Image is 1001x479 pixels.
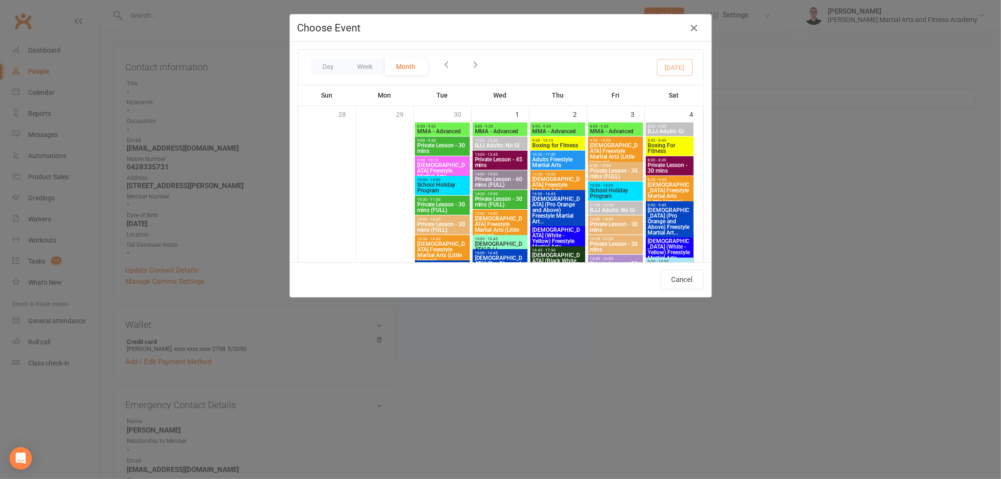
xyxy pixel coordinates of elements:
th: Thu [529,85,587,105]
button: Month [385,58,428,75]
span: 8:00 - 8:30 [648,158,692,162]
span: Private Lesson - 45 mins [474,157,526,168]
span: MMA - Advanced [532,129,584,134]
span: [DEMOGRAPHIC_DATA] (Black White and Above) Freestyle Martial ... [532,252,584,275]
span: BJJ Adults: No Gi [590,207,642,213]
span: [DEMOGRAPHIC_DATA] Freestyle Martial Arts (Little Heroes) [417,241,468,264]
span: Private Lesson - 30 mins [417,143,468,154]
span: 15:30 - 16:00 [590,257,642,261]
div: 28 [339,106,356,122]
span: BJJ Adults: No Gi [474,143,526,148]
span: Private Lesson - 30 mins (FULL) [417,202,468,213]
span: 8:00 - 9:30 [532,124,584,129]
span: [DEMOGRAPHIC_DATA] (Pro Orange and Above) Freestyle Martial Art... [648,207,692,236]
div: 2 [573,106,587,122]
span: 10:00 - 14:00 [590,183,642,188]
span: Boxing for Fitness [532,143,584,148]
span: Private Lesson - 30 mins (FULL) [590,261,642,272]
th: Wed [471,85,529,105]
span: 10:30 - 11:00 [417,198,468,202]
span: 16:00 - 16:45 [474,251,526,255]
span: 9:30 - 10:15 [417,158,468,162]
span: [DEMOGRAPHIC_DATA] (Pro Blue and Above) Freestyle Martial Arts [474,255,526,278]
span: 10:30 - 11:30 [532,152,584,157]
th: Mon [356,85,413,105]
span: [DEMOGRAPHIC_DATA] Freestyle Martial Arts [417,162,468,179]
th: Sun [298,85,356,105]
span: 10:00 - 14:00 [417,178,468,182]
span: [DEMOGRAPHIC_DATA] (Pro Orange and Above) Freestyle Martial Art... [532,196,584,224]
span: Private Lesson - 30 mins [590,241,642,252]
span: Private Lesson - 30 mins [590,221,642,233]
span: [DEMOGRAPHIC_DATA] Freestyle Martial Arts (Little Heroes) [590,143,642,165]
span: 15:30 - 16:00 [417,237,468,241]
span: Boxing For Fitness [648,143,692,154]
span: 16:45 - 17:30 [532,248,584,252]
div: 30 [454,106,471,122]
span: Private Lesson - 60 mins (FULL) [474,176,526,188]
span: Private Lesson - 30 mins (FULL) [474,196,526,207]
div: 4 [690,106,703,122]
span: [DEMOGRAPHIC_DATA] (White - Yellow) Freestyle Martial Arts [532,227,584,250]
span: 8:00 - 9:00 [648,124,692,129]
span: 15:30 - 16:00 [532,172,584,176]
span: MMA - Advanced [417,129,468,134]
span: 15:30 - 16:00 [474,212,526,216]
span: 16:00 - 16:45 [474,237,526,241]
span: [DEMOGRAPHIC_DATA] Freestyle Martial Arts (Little Heroes) [648,182,692,205]
span: 8:00 - 9:30 [590,124,642,129]
span: 9:00 - 9:30 [417,138,468,143]
span: 11:30 - 12:30 [474,138,526,143]
button: Cancel [661,270,704,289]
span: 9:30 - 10:15 [532,138,584,143]
span: School Holiday Program [590,188,642,199]
span: 14:00 - 14:30 [590,217,642,221]
div: 3 [631,106,644,122]
span: [DEMOGRAPHIC_DATA] BJJ [474,241,526,252]
span: 14:30 - 15:00 [474,192,526,196]
span: 11:30 - 12:30 [590,203,642,207]
span: Private Lesson - 30 mins (FULL) [417,221,468,233]
span: Private Lesson - 30 mins (FULL) [590,168,642,179]
span: BJJ Adults: Gi [648,129,692,134]
div: 29 [397,106,413,122]
th: Tue [413,85,471,105]
span: 8:00 - 8:45 [648,138,692,143]
span: MMA - Advanced [474,129,526,134]
button: Close [687,21,702,36]
span: 8:00 - 9:30 [417,124,468,129]
button: Day [311,58,346,75]
span: 9:00 - 10:00 [648,259,692,264]
span: 9:30 - 10:00 [590,138,642,143]
span: [DEMOGRAPHIC_DATA] Freestyle Martial Arts (Little Heroes) [474,216,526,238]
span: Private Lesson - 30 mins [648,162,692,174]
div: Open Intercom Messenger [9,447,32,470]
span: 14:00 - 15:00 [474,172,526,176]
span: 16:00 - 16:45 [532,192,584,196]
span: 14:00 - 14:30 [417,217,468,221]
span: MMA - Advanced [590,129,642,134]
th: Fri [587,85,644,105]
span: 9:30 - 10:00 [590,164,642,168]
span: 15:30 - 16:00 [590,237,642,241]
th: Sat [644,85,703,105]
span: 8:00 - 9:30 [474,124,526,129]
span: 13:00 - 13:45 [474,152,526,157]
span: 16:00 - 16:45 [417,262,468,266]
span: Adults Freestyle Martial Arts [532,157,584,168]
span: 9:00 - 9:45 [648,203,692,207]
h4: Choose Event [298,22,704,34]
span: [DEMOGRAPHIC_DATA] (White - Yellow) Freestyle Martial Arts [648,238,692,261]
button: Week [346,58,385,75]
span: 8:30 - 9:00 [648,178,692,182]
span: School Holiday Program [417,182,468,193]
div: 1 [516,106,529,122]
span: [DEMOGRAPHIC_DATA] Freestyle Martial Arts [532,176,584,193]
